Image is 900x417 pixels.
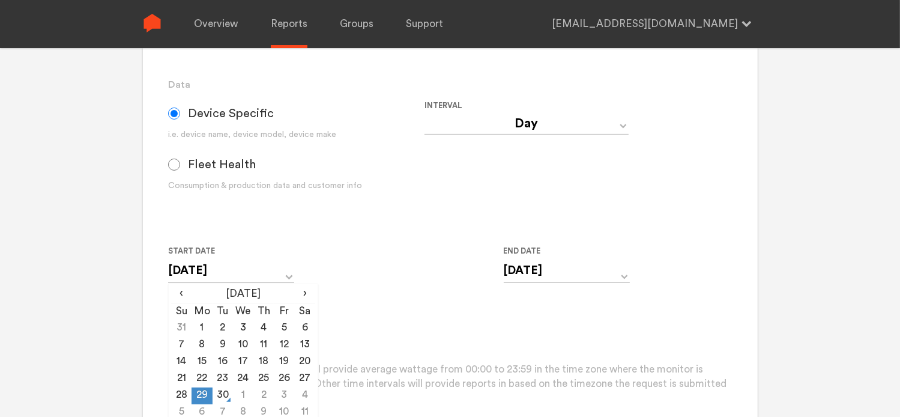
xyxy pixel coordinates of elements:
label: End Date [504,244,620,258]
th: Mo [192,303,212,320]
td: 18 [253,354,274,371]
th: Tu [213,303,233,320]
th: Th [253,303,274,320]
td: 31 [171,320,192,337]
td: 10 [233,337,253,354]
td: 29 [192,388,212,404]
td: 26 [274,371,294,388]
td: 24 [233,371,253,388]
input: Device Specific [168,108,180,120]
td: 21 [171,371,192,388]
span: › [295,287,315,301]
td: 23 [213,371,233,388]
td: 15 [192,354,212,371]
td: 30 [213,388,233,404]
span: Device Specific [188,106,274,121]
td: 8 [192,337,212,354]
td: 19 [274,354,294,371]
td: 17 [233,354,253,371]
td: 4 [253,320,274,337]
td: 3 [233,320,253,337]
span: Fleet Health [188,157,256,172]
th: Su [171,303,192,320]
td: 2 [213,320,233,337]
td: 4 [295,388,315,404]
td: 20 [295,354,315,371]
td: 27 [295,371,315,388]
td: 5 [274,320,294,337]
td: 1 [192,320,212,337]
label: Start Date [168,244,285,258]
td: 12 [274,337,294,354]
td: 28 [171,388,192,404]
td: 2 [253,388,274,404]
th: Sa [295,303,315,320]
td: 13 [295,337,315,354]
div: i.e. device name, device model, device make [168,129,424,141]
th: Fr [274,303,294,320]
td: 11 [253,337,274,354]
span: ‹ [171,287,192,301]
div: Consumption & production data and customer info [168,180,424,192]
img: Sense Logo [143,14,162,32]
td: 14 [171,354,192,371]
p: Please note that daily reports will provide average wattage from 00:00 to 23:59 in the time zone ... [168,362,732,407]
td: 6 [295,320,315,337]
th: We [233,303,253,320]
td: 1 [233,388,253,404]
td: 7 [171,337,192,354]
input: Fleet Health [168,159,180,171]
label: Interval [424,99,671,113]
td: 3 [274,388,294,404]
h3: Data [168,78,732,92]
td: 16 [213,354,233,371]
td: 25 [253,371,274,388]
th: [DATE] [192,287,294,303]
td: 9 [213,337,233,354]
td: 22 [192,371,212,388]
